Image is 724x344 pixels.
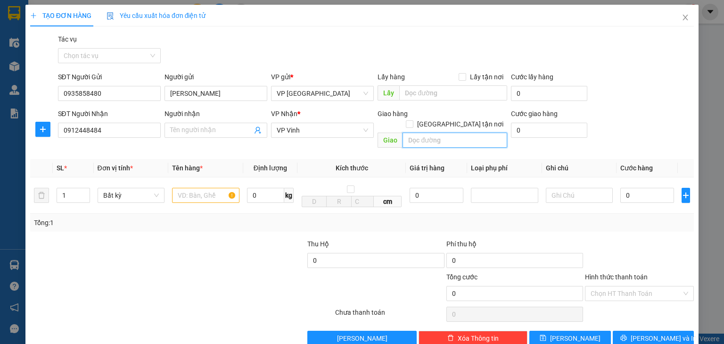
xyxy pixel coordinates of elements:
[172,164,203,172] span: Tên hàng
[32,9,91,30] strong: HÃNG XE HẢI HOÀNG GIA
[284,188,294,203] span: kg
[546,188,613,203] input: Ghi Chú
[399,85,507,101] input: Dọc đường
[378,73,405,81] span: Lấy hàng
[36,126,50,133] span: plus
[620,164,653,172] span: Cước hàng
[336,164,368,172] span: Kích thước
[410,188,463,203] input: 0
[682,14,689,21] span: close
[540,335,546,342] span: save
[337,333,387,344] span: [PERSON_NAME]
[403,133,507,148] input: Dọc đường
[254,164,287,172] span: Định lượng
[271,110,297,117] span: VP Nhận
[34,188,49,203] button: delete
[378,133,403,148] span: Giao
[446,239,583,253] div: Phí thu hộ
[277,123,368,137] span: VP Vinh
[58,72,161,82] div: SĐT Người Gửi
[172,188,239,203] input: VD: Bàn, Ghế
[458,333,499,344] span: Xóa Thông tin
[631,333,697,344] span: [PERSON_NAME] và In
[585,273,648,281] label: Hình thức thanh toán
[24,32,93,56] span: 24 [PERSON_NAME] - Vinh - [GEOGRAPHIC_DATA]
[682,192,690,199] span: plus
[511,123,587,138] input: Cước giao hàng
[165,109,267,119] div: Người nhận
[511,110,558,117] label: Cước giao hàng
[98,164,133,172] span: Đơn vị tính
[511,86,587,101] input: Cước lấy hàng
[58,109,161,119] div: SĐT Người Nhận
[542,159,617,177] th: Ghi chú
[30,12,37,19] span: plus
[447,335,454,342] span: delete
[107,12,206,19] span: Yêu cầu xuất hóa đơn điện tử
[682,188,690,203] button: plus
[57,164,64,172] span: SL
[302,196,327,207] input: D
[271,72,374,82] div: VP gửi
[35,122,50,137] button: plus
[620,335,627,342] span: printer
[37,69,85,89] strong: PHIẾU GỬI HÀNG
[511,73,553,81] label: Cước lấy hàng
[307,240,329,248] span: Thu Hộ
[30,12,91,19] span: TẠO ĐƠN HÀNG
[34,218,280,228] div: Tổng: 1
[378,110,408,117] span: Giao hàng
[277,86,368,101] span: VP Đà Nẵng
[413,119,507,129] span: [GEOGRAPHIC_DATA] tận nơi
[410,164,444,172] span: Giá trị hàng
[351,196,374,207] input: C
[446,273,477,281] span: Tổng cước
[672,5,699,31] button: Close
[378,85,399,101] span: Lấy
[58,35,77,43] label: Tác vụ
[103,188,159,202] span: Bất kỳ
[374,196,402,207] span: cm
[467,159,542,177] th: Loại phụ phí
[550,333,601,344] span: [PERSON_NAME]
[334,307,445,324] div: Chưa thanh toán
[5,39,22,86] img: logo
[326,196,352,207] input: R
[466,72,507,82] span: Lấy tận nơi
[254,126,262,134] span: user-add
[165,72,267,82] div: Người gửi
[107,12,114,20] img: icon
